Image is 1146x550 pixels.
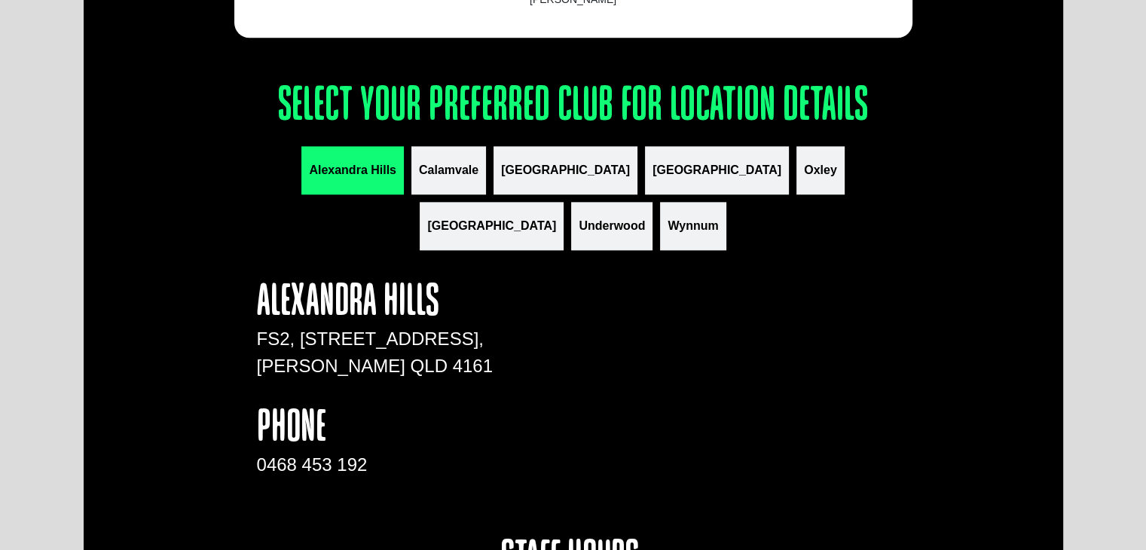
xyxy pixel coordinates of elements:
h4: phone [257,406,495,451]
span: [GEOGRAPHIC_DATA] [501,161,630,179]
span: Calamvale [419,161,478,179]
span: [GEOGRAPHIC_DATA] [427,217,556,235]
span: Wynnum [668,217,718,235]
span: Underwood [579,217,645,235]
iframe: apbct__label_id__gravity_form [525,280,890,506]
div: 0468 453 192 [257,451,495,478]
p: FS2, [STREET_ADDRESS], [PERSON_NAME] QLD 4161 [257,325,495,380]
h4: Alexandra Hills [257,280,495,325]
span: Alexandra Hills [309,161,396,179]
span: [GEOGRAPHIC_DATA] [652,161,781,179]
span: Oxley [804,161,837,179]
h3: Select your preferred club for location details [234,83,912,131]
